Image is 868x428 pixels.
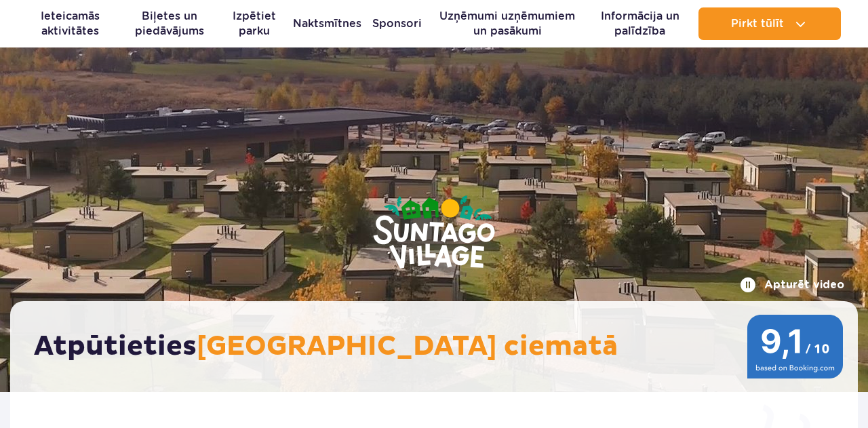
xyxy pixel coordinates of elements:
img: 9,1/10 wg ocen z Booking.com [746,315,844,378]
font: Ieteicamās aktivitātes [41,9,100,37]
font: Apturēt video [764,279,844,290]
a: Biļetes un piedāvājums [124,7,216,40]
a: Informācija un palīdzība [593,7,688,40]
a: Naktsmītnes [293,7,361,40]
font: Sponsori [372,17,422,30]
img: Suntago ciems [319,142,549,324]
button: Apturēt video [740,277,844,293]
font: Naktsmītnes [293,17,361,30]
font: Biļetes un piedāvājums [135,9,204,37]
font: Atpūtieties [34,330,197,364]
a: Uzņēmumi uzņēmumiem un pasākumi [433,7,581,40]
font: Izpētiet parku [233,9,276,37]
a: Ieteicamās aktivitātes [27,7,113,40]
font: Informācija un palīdzība [601,9,679,37]
font: [GEOGRAPHIC_DATA] ciematā [197,330,618,364]
a: Sponsori [372,7,422,40]
button: Pirkt tūlīt [698,7,841,40]
font: Uzņēmumi uzņēmumiem un pasākumi [439,9,575,37]
a: Izpētiet parku [226,7,282,40]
